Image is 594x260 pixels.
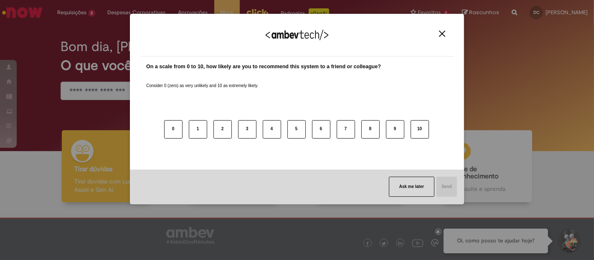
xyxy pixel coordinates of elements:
button: 10 [411,120,429,139]
button: 2 [213,120,232,139]
label: Consider 0 (zero) as very unlikely and 10 as extremely likely. [146,73,258,89]
button: Ask me later [389,177,434,197]
button: 6 [312,120,330,139]
button: 4 [263,120,281,139]
button: 8 [361,120,380,139]
button: 3 [238,120,256,139]
img: Logo Ambevtech [266,30,328,40]
button: 1 [189,120,207,139]
button: 9 [386,120,404,139]
button: 7 [337,120,355,139]
label: On a scale from 0 to 10, how likely are you to recommend this system to a friend or colleague? [146,63,381,71]
button: Close [437,30,448,37]
img: Close [439,31,445,37]
button: 0 [164,120,183,139]
button: 5 [287,120,306,139]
